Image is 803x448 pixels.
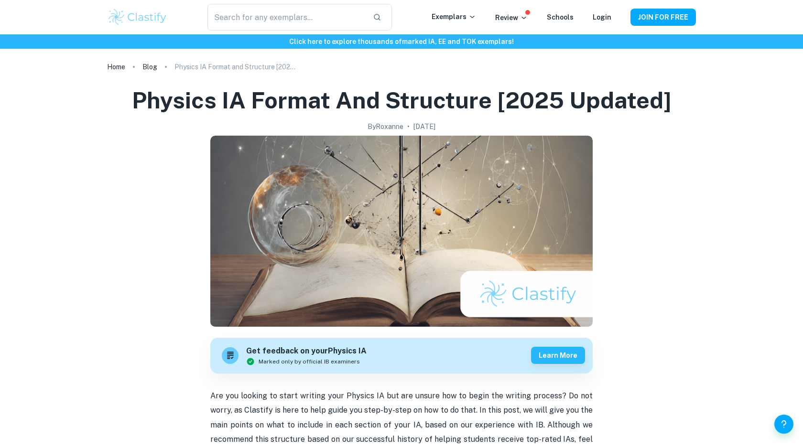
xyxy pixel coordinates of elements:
[413,121,435,132] h2: [DATE]
[107,60,125,74] a: Home
[207,4,365,31] input: Search for any exemplars...
[368,121,403,132] h2: By Roxanne
[547,13,574,21] a: Schools
[174,62,299,72] p: Physics IA Format and Structure [2025 updated]
[407,121,410,132] p: •
[132,85,672,116] h1: Physics IA Format and Structure [2025 updated]
[630,9,696,26] button: JOIN FOR FREE
[259,357,360,366] span: Marked only by official IB examiners
[495,12,528,23] p: Review
[432,11,476,22] p: Exemplars
[593,13,611,21] a: Login
[774,415,793,434] button: Help and Feedback
[210,136,593,327] img: Physics IA Format and Structure [2025 updated] cover image
[210,338,593,373] a: Get feedback on yourPhysics IAMarked only by official IB examinersLearn more
[2,36,801,47] h6: Click here to explore thousands of marked IA, EE and TOK exemplars !
[107,8,168,27] img: Clastify logo
[142,60,157,74] a: Blog
[246,345,367,357] h6: Get feedback on your Physics IA
[531,347,585,364] button: Learn more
